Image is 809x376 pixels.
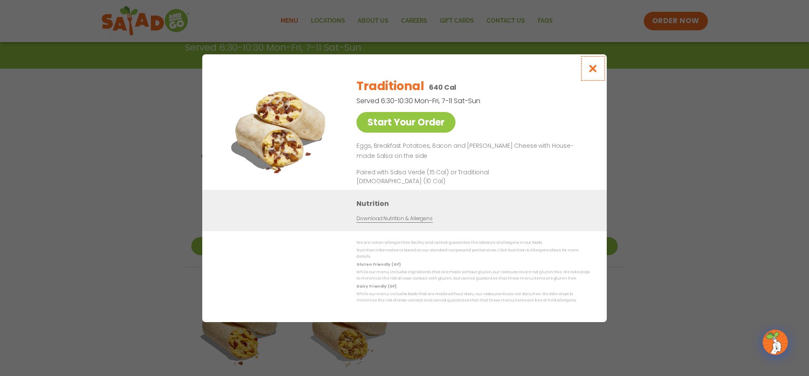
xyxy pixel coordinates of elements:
[356,283,396,288] strong: Dairy Friendly (DF)
[356,96,546,106] p: Served 6:30-10:30 Mon-Fri, 7-11 Sat-Sun
[763,331,787,354] img: wpChatIcon
[356,247,590,260] p: Nutrition information is based on our standard recipes and portion sizes. Click Nutrition & Aller...
[356,291,590,304] p: While our menu includes foods that are made without dairy, our restaurants are not dairy free. We...
[356,77,424,95] h2: Traditional
[356,141,587,161] p: Eggs, Breakfast Potatoes, Bacon and [PERSON_NAME] Cheese with House-made Salsa on the side
[356,168,512,185] p: Paired with Salsa Verde (15 Cal) or Traditional [DEMOGRAPHIC_DATA] (10 Cal)
[356,269,590,282] p: While our menu includes ingredients that are made without gluten, our restaurants are not gluten ...
[221,71,339,189] img: Featured product photo for Traditional
[356,112,455,133] a: Start Your Order
[356,198,594,208] h3: Nutrition
[429,82,456,93] p: 640 Cal
[579,54,607,83] button: Close modal
[356,214,432,222] a: Download Nutrition & Allergens
[356,261,400,267] strong: Gluten Friendly (GF)
[356,240,590,246] p: We are not an allergen free facility and cannot guarantee the absence of allergens in our foods.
